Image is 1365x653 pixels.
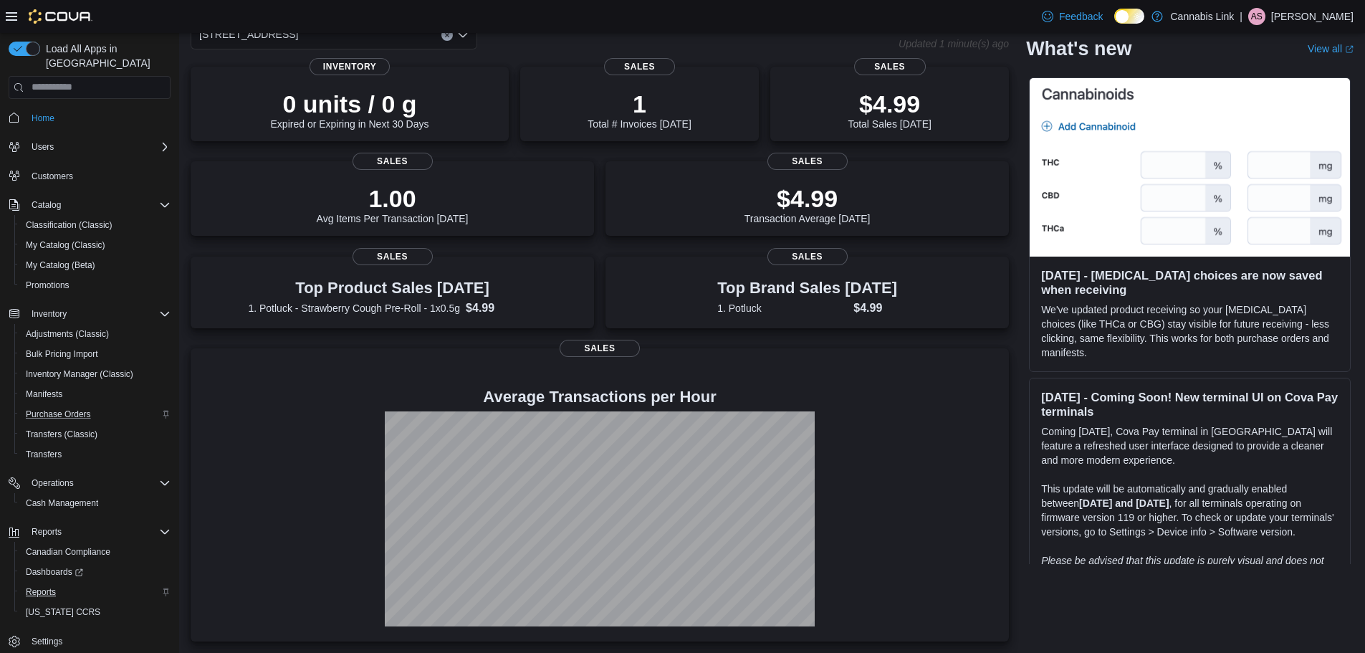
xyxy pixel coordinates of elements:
a: Feedback [1036,2,1108,31]
a: Purchase Orders [20,406,97,423]
button: Operations [3,473,176,493]
span: Settings [32,636,62,647]
span: Feedback [1059,9,1103,24]
button: Reports [26,523,67,540]
a: Manifests [20,386,68,403]
a: Transfers (Classic) [20,426,103,443]
span: Inventory Manager (Classic) [26,368,133,380]
span: Users [32,141,54,153]
p: This update will be automatically and gradually enabled between , for all terminals operating on ... [1041,482,1338,539]
span: Manifests [26,389,62,400]
p: 1.00 [317,184,469,213]
button: Transfers [14,444,176,464]
span: My Catalog (Beta) [26,259,95,271]
dd: $4.99 [466,300,537,317]
span: Cash Management [26,497,98,509]
span: Customers [26,167,171,185]
button: Reports [14,582,176,602]
dt: 1. Potluck - Strawberry Cough Pre-Roll - 1x0.5g [248,301,460,315]
span: Purchase Orders [26,409,91,420]
dd: $4.99 [853,300,897,317]
span: Sales [854,58,926,75]
a: Inventory Manager (Classic) [20,366,139,383]
p: Coming [DATE], Cova Pay terminal in [GEOGRAPHIC_DATA] will feature a refreshed user interface des... [1041,424,1338,467]
span: Sales [767,248,848,265]
h3: Top Product Sales [DATE] [248,280,536,297]
span: Inventory [26,305,171,323]
span: Purchase Orders [20,406,171,423]
div: Transaction Average [DATE] [744,184,871,224]
div: Total # Invoices [DATE] [588,90,691,130]
span: My Catalog (Classic) [26,239,105,251]
span: Canadian Compliance [26,546,110,558]
p: $4.99 [848,90,931,118]
span: Adjustments (Classic) [20,325,171,343]
span: Transfers (Classic) [26,429,97,440]
a: Dashboards [14,562,176,582]
button: [US_STATE] CCRS [14,602,176,622]
a: My Catalog (Beta) [20,257,101,274]
span: Adjustments (Classic) [26,328,109,340]
span: Transfers [26,449,62,460]
span: Sales [353,153,433,170]
span: Reports [32,526,62,538]
a: Transfers [20,446,67,463]
button: Home [3,108,176,128]
span: Sales [767,153,848,170]
span: Users [26,138,171,156]
button: Inventory [3,304,176,324]
span: AS [1251,8,1263,25]
button: Cash Management [14,493,176,513]
span: Dashboards [20,563,171,581]
button: Purchase Orders [14,404,176,424]
button: Transfers (Classic) [14,424,176,444]
span: Home [32,113,54,124]
button: My Catalog (Classic) [14,235,176,255]
span: Operations [26,475,171,492]
button: Clear input [441,29,453,41]
dt: 1. Potluck [717,301,848,315]
button: Reports [3,522,176,542]
a: Bulk Pricing Import [20,345,104,363]
a: Cash Management [20,495,104,512]
button: My Catalog (Beta) [14,255,176,275]
span: Reports [26,586,56,598]
span: Cash Management [20,495,171,512]
span: Manifests [20,386,171,403]
span: My Catalog (Classic) [20,237,171,254]
span: [STREET_ADDRESS] [199,26,298,43]
span: Sales [560,340,640,357]
em: Please be advised that this update is purely visual and does not impact payment functionality. [1041,555,1324,581]
span: Inventory Manager (Classic) [20,366,171,383]
button: Adjustments (Classic) [14,324,176,344]
button: Users [3,137,176,157]
a: My Catalog (Classic) [20,237,111,254]
a: Home [26,110,60,127]
input: Dark Mode [1114,9,1144,24]
h3: [DATE] - [MEDICAL_DATA] choices are now saved when receiving [1041,268,1338,297]
span: Inventory [310,58,390,75]
button: Promotions [14,275,176,295]
a: Dashboards [20,563,89,581]
a: Settings [26,633,68,650]
img: Cova [29,9,92,24]
div: Andrew Stewart [1248,8,1265,25]
h4: Average Transactions per Hour [202,389,997,406]
a: Adjustments (Classic) [20,325,115,343]
a: Classification (Classic) [20,216,118,234]
span: Sales [353,248,433,265]
span: Canadian Compliance [20,543,171,561]
div: Total Sales [DATE] [848,90,931,130]
button: Open list of options [457,29,469,41]
span: Bulk Pricing Import [20,345,171,363]
span: Settings [26,632,171,650]
button: Catalog [26,196,67,214]
span: Catalog [26,196,171,214]
button: Inventory [26,305,72,323]
button: Catalog [3,195,176,215]
button: Bulk Pricing Import [14,344,176,364]
span: Classification (Classic) [26,219,112,231]
span: Inventory [32,308,67,320]
button: Inventory Manager (Classic) [14,364,176,384]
